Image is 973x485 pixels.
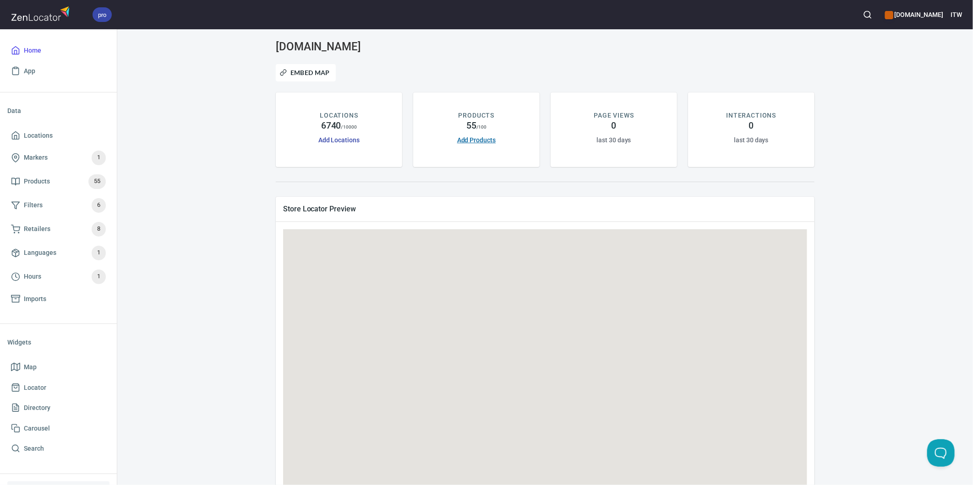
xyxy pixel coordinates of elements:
[24,382,46,393] span: Locator
[951,10,962,20] h6: ITW
[749,120,754,131] h4: 0
[7,40,109,61] a: Home
[7,217,109,241] a: Retailers8
[24,45,41,56] span: Home
[7,170,109,194] a: Products55
[7,377,109,398] a: Locator
[858,5,878,25] button: Search
[612,120,617,131] h4: 0
[459,111,495,120] p: PRODUCTS
[11,4,72,23] img: zenlocator
[92,200,106,210] span: 6
[24,152,48,163] span: Markers
[7,100,109,122] li: Data
[24,423,50,434] span: Carousel
[92,152,106,163] span: 1
[24,443,44,454] span: Search
[276,40,448,53] h3: [DOMAIN_NAME]
[320,111,358,120] p: LOCATIONS
[92,224,106,234] span: 8
[466,120,476,131] h4: 55
[92,271,106,282] span: 1
[24,199,43,211] span: Filters
[93,7,112,22] div: pro
[283,204,807,214] span: Store Locator Preview
[7,289,109,309] a: Imports
[734,135,768,145] h6: last 30 days
[7,125,109,146] a: Locations
[318,136,360,144] a: Add Locations
[24,247,56,259] span: Languages
[927,439,955,467] iframe: Help Scout Beacon - Open
[24,271,41,282] span: Hours
[7,61,109,81] a: App
[24,223,50,235] span: Retailers
[596,135,631,145] h6: last 30 days
[321,120,341,131] h4: 6740
[341,124,357,130] p: / 10000
[24,293,46,305] span: Imports
[7,418,109,439] a: Carousel
[24,176,50,187] span: Products
[7,241,109,265] a: Languages1
[885,5,943,25] div: Manage your apps
[885,11,893,19] button: color-CE600E
[594,111,634,120] p: PAGE VIEWS
[24,361,37,373] span: Map
[457,136,496,144] a: Add Products
[885,10,943,20] h6: [DOMAIN_NAME]
[93,10,112,20] span: pro
[7,146,109,170] a: Markers1
[727,111,776,120] p: INTERACTIONS
[476,124,486,130] p: / 100
[24,130,53,141] span: Locations
[24,402,50,414] span: Directory
[7,265,109,289] a: Hours1
[7,398,109,418] a: Directory
[7,357,109,377] a: Map
[276,64,336,81] button: Embed Map
[7,331,109,353] li: Widgets
[88,176,106,187] span: 55
[92,248,106,258] span: 1
[7,194,109,217] a: Filters6
[282,67,330,78] span: Embed Map
[951,5,962,25] button: ITW
[24,65,35,77] span: App
[7,438,109,459] a: Search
